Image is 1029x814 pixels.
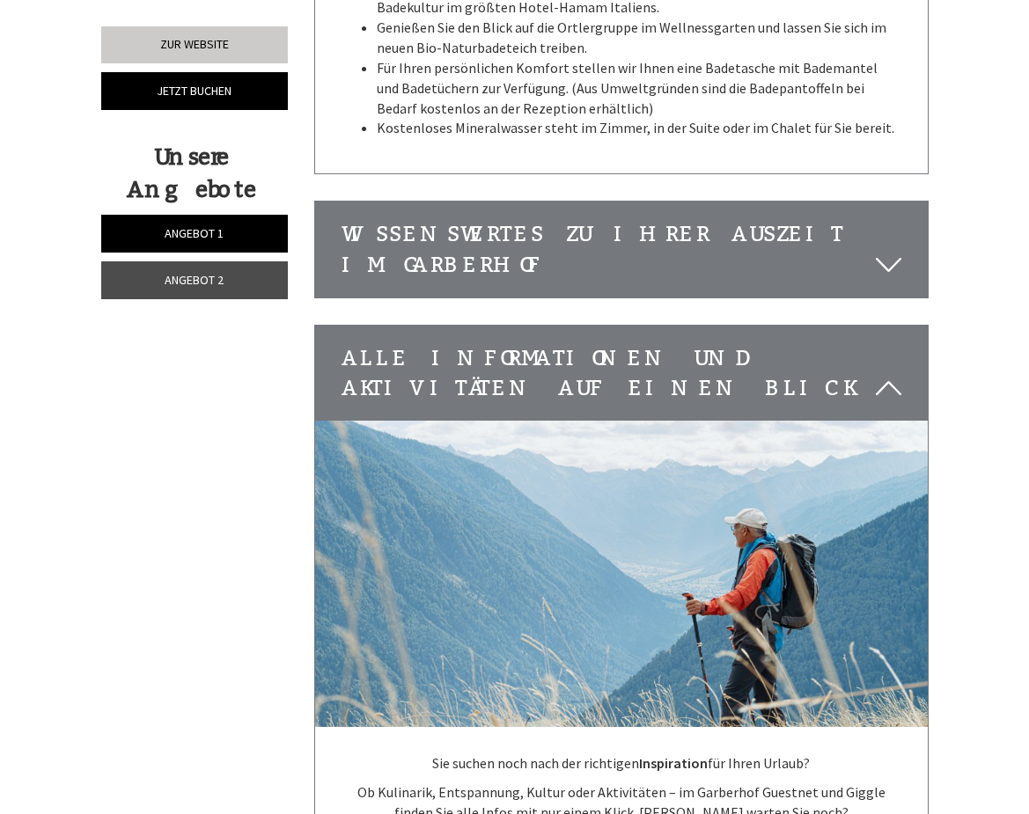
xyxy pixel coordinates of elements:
[101,141,283,206] div: Unsere Angebote
[377,118,901,138] li: Kostenloses Mineralwasser steht im Zimmer, in der Suite oder im Chalet für Sie bereit.
[315,202,928,297] div: Wissenswertes zu Ihrer Auszeit im Garberhof
[101,26,288,63] a: Zur Website
[315,326,928,422] div: Alle Informationen und Aktivitäten auf einen Blick
[639,754,708,772] strong: Inspiration
[101,72,288,110] a: Jetzt buchen
[342,753,901,774] p: Sie suchen noch nach der richtigen für Ihren Urlaub?
[165,272,224,288] span: Angebot 2
[377,18,901,58] li: Genießen Sie den Blick auf die Ortlergruppe im Wellnessgarten und lassen Sie sich im neuen Bio-Na...
[377,58,901,119] li: Für Ihren persönlichen Komfort stellen wir Ihnen eine Badetasche mit Bademantel und Badetüchern z...
[165,225,224,241] span: Angebot 1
